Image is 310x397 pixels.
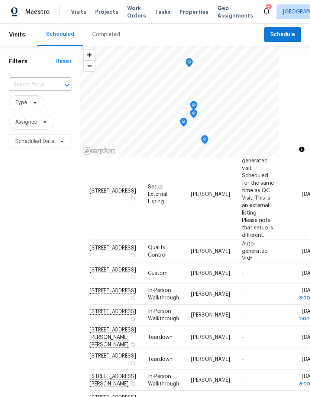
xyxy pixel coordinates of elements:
button: Copy Address [129,360,136,366]
span: In-Person Walkthrough [148,288,179,301]
button: Copy Address [129,274,136,280]
span: [PERSON_NAME] [191,248,230,254]
span: [PERSON_NAME] [191,378,230,383]
a: Mapbox homepage [83,147,115,155]
button: Toggle attribution [297,145,306,154]
span: [PERSON_NAME] [191,292,230,297]
span: Scheduled Date [15,138,54,145]
span: Visits [71,8,86,16]
span: [PERSON_NAME] [191,334,230,340]
span: Quality Control [148,245,167,257]
button: Copy Address [129,295,136,301]
span: Geo Assignments [217,4,253,19]
div: Reset [56,58,71,65]
button: Copy Address [129,251,136,258]
span: Toggle attribution [300,145,304,153]
span: Custom [148,271,168,276]
span: In-Person Walkthrough [148,374,179,387]
span: Visits [9,26,25,43]
span: Teardown [148,357,172,362]
span: Zoom out [84,61,95,71]
span: In-Person Walkthrough [148,309,179,321]
span: Tasks [155,9,171,15]
span: Assignee [15,118,37,126]
button: Open [62,80,72,90]
span: Projects [95,8,118,16]
span: - [242,271,244,276]
div: Map marker [190,101,197,112]
span: Schedule [270,30,295,39]
span: [PERSON_NAME] [191,191,230,197]
span: - [242,357,244,362]
span: Work Orders [127,4,146,19]
span: [PERSON_NAME] [191,312,230,318]
div: Map marker [180,118,187,129]
div: Map marker [190,109,197,121]
div: Map marker [185,58,193,70]
span: - [242,334,244,340]
div: Map marker [201,135,209,147]
div: 7 [266,4,271,12]
button: Zoom in [84,50,95,60]
div: Completed [92,31,120,38]
h1: Filters [9,58,56,65]
span: [PERSON_NAME] [191,271,230,276]
button: Copy Address [129,380,136,387]
div: Scheduled [46,31,74,38]
button: Schedule [264,27,301,42]
span: Type [15,99,27,107]
input: Search for an address... [9,79,51,91]
button: Zoom out [84,60,95,71]
span: - [242,292,244,297]
span: Properties [180,8,209,16]
span: Auto-generated visit. Scheduled for the same time as QC Visit. This is an external listing. Pleas... [242,150,274,238]
span: Maestro [25,8,50,16]
button: Copy Address [129,194,136,201]
span: - [242,312,244,318]
span: [PERSON_NAME] [191,357,230,362]
canvas: Map [80,46,279,158]
span: Setup External Listing [148,184,167,204]
span: Teardown [148,334,172,340]
span: - [242,378,244,383]
button: Copy Address [129,341,136,347]
span: Auto-generated Visit [242,241,268,261]
button: Copy Address [129,315,136,322]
